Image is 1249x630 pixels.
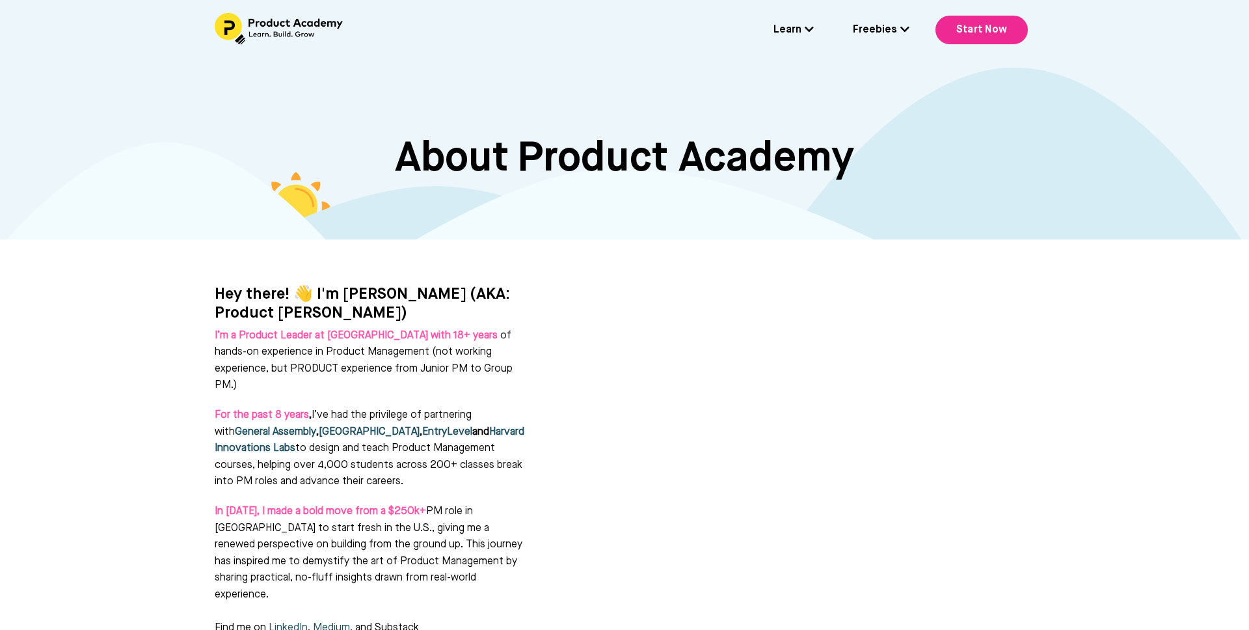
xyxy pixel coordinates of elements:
[853,22,909,39] a: Freebies
[215,328,527,394] p: of hands-on experience in Product Management (not working experience, but PRODUCT experience from...
[215,506,426,517] span: In [DATE], I made a bold move from a $250k+
[215,13,345,45] img: Header Logo
[935,16,1028,44] a: Start Now
[215,331,498,341] strong: I’m a Product Leader at [GEOGRAPHIC_DATA] with 18+ years
[235,427,316,437] a: General Assembly
[215,410,524,487] span: I’ve had the privilege of partnering with to design and teach Product Management courses, helping...
[215,285,569,323] h4: Hey there! 👋 I'm [PERSON_NAME] (AKA: Product [PERSON_NAME])
[215,410,312,420] strong: ,
[319,427,420,437] a: [GEOGRAPHIC_DATA]
[215,134,1034,184] h1: About Product Academy
[215,410,309,420] span: For the past 8 years
[316,427,319,437] strong: ,
[422,427,472,437] a: EntryLevel
[472,427,489,437] strong: and
[773,22,814,39] a: Learn
[420,427,422,437] strong: ,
